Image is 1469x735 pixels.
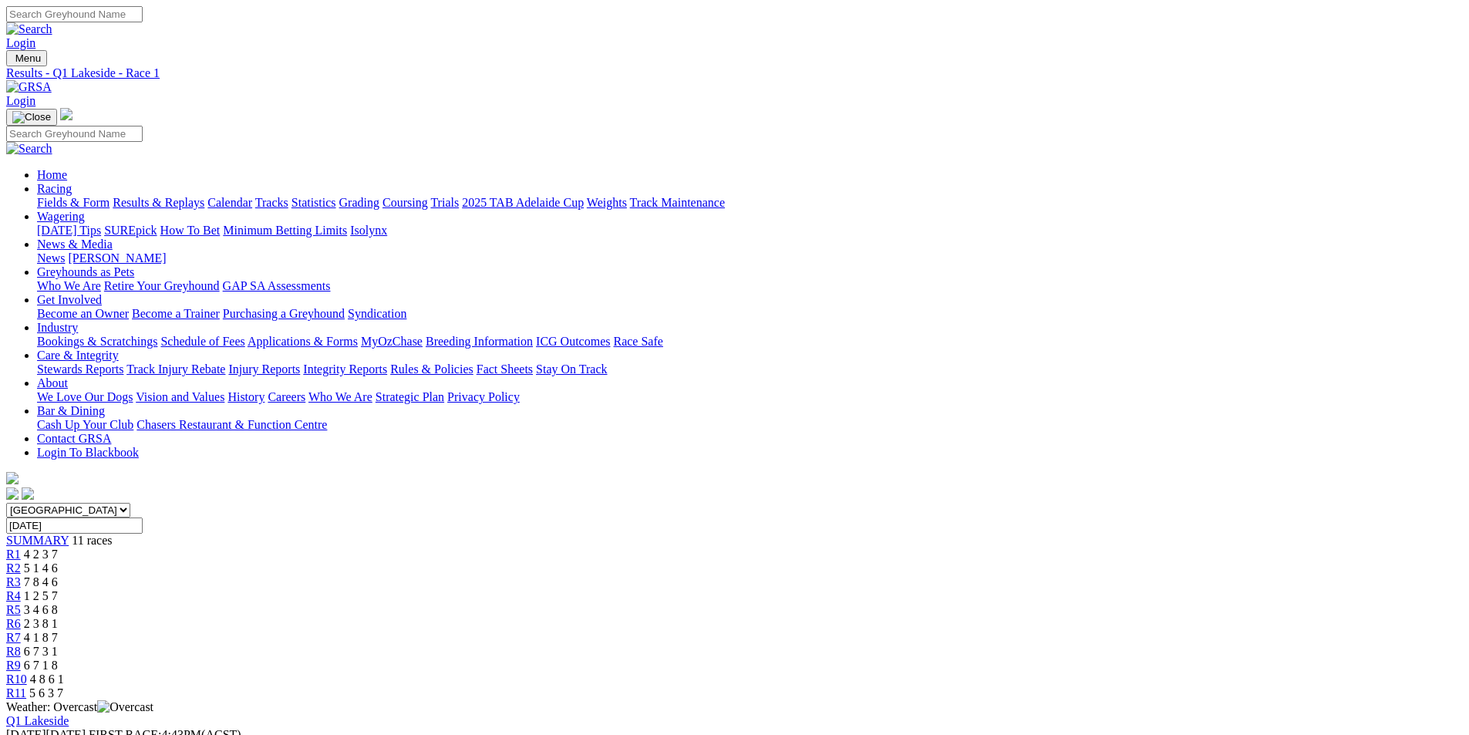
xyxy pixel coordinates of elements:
[37,251,65,265] a: News
[613,335,662,348] a: Race Safe
[24,659,58,672] span: 6 7 1 8
[361,335,423,348] a: MyOzChase
[6,36,35,49] a: Login
[37,251,1463,265] div: News & Media
[6,94,35,107] a: Login
[97,700,153,714] img: Overcast
[348,307,406,320] a: Syndication
[68,251,166,265] a: [PERSON_NAME]
[37,335,157,348] a: Bookings & Scratchings
[37,238,113,251] a: News & Media
[37,404,105,417] a: Bar & Dining
[132,307,220,320] a: Become a Trainer
[447,390,520,403] a: Privacy Policy
[22,487,34,500] img: twitter.svg
[6,534,69,547] a: SUMMARY
[6,575,21,588] a: R3
[104,224,157,237] a: SUREpick
[376,390,444,403] a: Strategic Plan
[37,182,72,195] a: Racing
[6,548,21,561] a: R1
[12,111,51,123] img: Close
[6,6,143,22] input: Search
[6,109,57,126] button: Toggle navigation
[6,50,47,66] button: Toggle navigation
[37,418,133,431] a: Cash Up Your Club
[350,224,387,237] a: Isolynx
[30,673,64,686] span: 4 8 6 1
[6,673,27,686] a: R10
[37,335,1463,349] div: Industry
[248,335,358,348] a: Applications & Forms
[6,617,21,630] a: R6
[223,279,331,292] a: GAP SA Assessments
[72,534,112,547] span: 11 races
[6,142,52,156] img: Search
[6,603,21,616] a: R5
[462,196,584,209] a: 2025 TAB Adelaide Cup
[303,362,387,376] a: Integrity Reports
[536,335,610,348] a: ICG Outcomes
[536,362,607,376] a: Stay On Track
[37,224,101,237] a: [DATE] Tips
[24,548,58,561] span: 4 2 3 7
[37,279,1463,293] div: Greyhounds as Pets
[160,335,244,348] a: Schedule of Fees
[24,561,58,575] span: 5 1 4 6
[207,196,252,209] a: Calendar
[6,659,21,672] a: R9
[24,575,58,588] span: 7 8 4 6
[6,487,19,500] img: facebook.svg
[382,196,428,209] a: Coursing
[37,349,119,362] a: Care & Integrity
[15,52,41,64] span: Menu
[37,293,102,306] a: Get Involved
[37,210,85,223] a: Wagering
[24,631,58,644] span: 4 1 8 7
[37,390,133,403] a: We Love Our Dogs
[37,265,134,278] a: Greyhounds as Pets
[160,224,221,237] a: How To Bet
[37,362,123,376] a: Stewards Reports
[6,561,21,575] a: R2
[268,390,305,403] a: Careers
[37,390,1463,404] div: About
[37,321,78,334] a: Industry
[37,224,1463,238] div: Wagering
[24,589,58,602] span: 1 2 5 7
[6,126,143,142] input: Search
[104,279,220,292] a: Retire Your Greyhound
[126,362,225,376] a: Track Injury Rebate
[6,645,21,658] a: R8
[6,66,1463,80] a: Results - Q1 Lakeside - Race 1
[6,714,69,727] a: Q1 Lakeside
[37,307,1463,321] div: Get Involved
[136,418,327,431] a: Chasers Restaurant & Function Centre
[6,80,52,94] img: GRSA
[339,196,379,209] a: Grading
[6,631,21,644] a: R7
[6,700,153,713] span: Weather: Overcast
[37,432,111,445] a: Contact GRSA
[430,196,459,209] a: Trials
[37,446,139,459] a: Login To Blackbook
[223,224,347,237] a: Minimum Betting Limits
[37,168,67,181] a: Home
[390,362,473,376] a: Rules & Policies
[6,22,52,36] img: Search
[630,196,725,209] a: Track Maintenance
[6,518,143,534] input: Select date
[37,279,101,292] a: Who We Are
[37,362,1463,376] div: Care & Integrity
[6,686,26,700] a: R11
[6,589,21,602] a: R4
[37,196,110,209] a: Fields & Form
